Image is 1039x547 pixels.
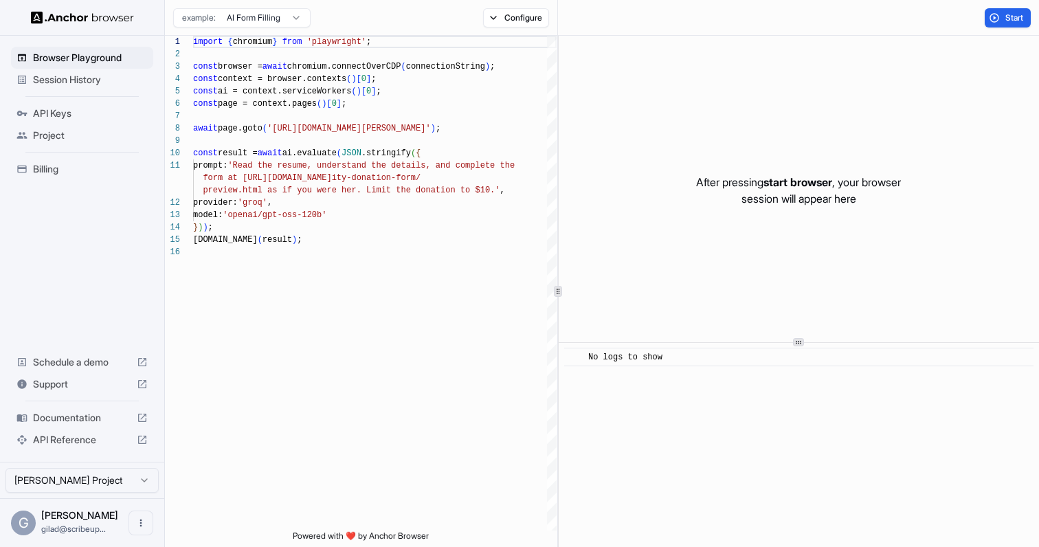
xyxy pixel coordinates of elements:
span: await [262,62,287,71]
span: Support [33,377,131,391]
span: await [258,148,282,158]
span: from [282,37,302,47]
span: model: [193,210,223,220]
span: ) [485,62,490,71]
span: preview.html as if you were her. Limit the donatio [203,186,450,195]
span: form at [URL][DOMAIN_NAME] [203,173,331,183]
div: 8 [165,122,180,135]
span: n to $10.' [450,186,500,195]
span: ; [376,87,381,96]
span: gilad@scribeup.io [41,524,106,534]
div: 10 [165,147,180,159]
span: API Keys [33,107,148,120]
span: Browser Playground [33,51,148,65]
span: ] [371,87,376,96]
div: 4 [165,73,180,85]
span: Project [33,129,148,142]
span: ; [490,62,495,71]
span: 0 [366,87,371,96]
span: ( [258,235,262,245]
span: connectionString [406,62,485,71]
div: 11 [165,159,180,172]
span: ai = context.serviceWorkers [218,87,351,96]
span: result [262,235,292,245]
span: ] [366,74,371,84]
span: prompt: [193,161,227,170]
span: .stringify [361,148,411,158]
div: Schedule a demo [11,351,153,373]
span: ; [297,235,302,245]
span: [ [326,99,331,109]
span: , [267,198,272,208]
span: 'playwright' [307,37,366,47]
span: await [193,124,218,133]
button: Configure [483,8,550,27]
span: browser = [218,62,262,71]
span: 'Read the resume, understand the details, and comp [227,161,475,170]
span: const [193,62,218,71]
span: Gilad Spitzer [41,509,118,521]
span: ) [198,223,203,232]
span: ity-donation-form/ [332,173,421,183]
span: const [193,74,218,84]
span: 'groq' [238,198,267,208]
span: ( [351,87,356,96]
div: 7 [165,110,180,122]
span: [ [361,87,366,96]
span: [ [357,74,361,84]
div: 12 [165,197,180,209]
span: ( [317,99,322,109]
div: Session History [11,69,153,91]
div: G [11,511,36,535]
span: ​ [571,350,578,364]
div: Support [11,373,153,395]
span: ; [366,37,371,47]
span: const [193,148,218,158]
div: API Keys [11,102,153,124]
span: 'openai/gpt-oss-120b' [223,210,326,220]
span: result = [218,148,258,158]
span: } [193,223,198,232]
span: { [227,37,232,47]
div: 6 [165,98,180,110]
span: Billing [33,162,148,176]
span: ( [346,74,351,84]
div: API Reference [11,429,153,451]
span: Start [1005,12,1025,23]
span: start browser [763,175,832,189]
span: ; [342,99,346,109]
button: Open menu [129,511,153,535]
span: ] [337,99,342,109]
span: [DOMAIN_NAME] [193,235,258,245]
div: 15 [165,234,180,246]
span: provider: [193,198,238,208]
img: Anchor Logo [31,11,134,24]
span: page = context.pages [218,99,317,109]
span: , [500,186,504,195]
div: 2 [165,48,180,60]
button: Start [985,8,1031,27]
span: No logs to show [588,353,662,362]
span: 0 [332,99,337,109]
div: Browser Playground [11,47,153,69]
span: page.goto [218,124,262,133]
span: import [193,37,223,47]
div: 16 [165,246,180,258]
span: const [193,87,218,96]
span: { [416,148,421,158]
span: ) [322,99,326,109]
span: ( [262,124,267,133]
div: 1 [165,36,180,48]
span: JSON [342,148,361,158]
span: ) [357,87,361,96]
span: 0 [361,74,366,84]
span: context = browser.contexts [218,74,346,84]
span: ( [401,62,405,71]
div: 13 [165,209,180,221]
span: chromium [233,37,273,47]
span: chromium.connectOverCDP [287,62,401,71]
div: Project [11,124,153,146]
span: ( [411,148,416,158]
span: Powered with ❤️ by Anchor Browser [293,531,429,547]
span: ; [371,74,376,84]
